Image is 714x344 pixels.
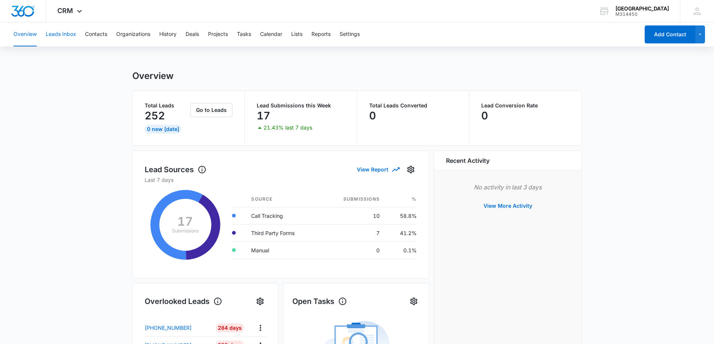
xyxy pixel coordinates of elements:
p: [PHONE_NUMBER] [145,324,192,332]
button: Settings [405,164,417,176]
h6: Recent Activity [446,156,489,165]
button: Contacts [85,22,107,46]
p: 0 [369,110,376,122]
p: 17 [257,110,270,122]
div: 284 Days [216,323,244,332]
button: View Report [357,163,399,176]
button: Lists [291,22,302,46]
td: Manual [245,241,320,259]
p: 21.43% last 7 days [263,125,312,130]
td: 10 [320,207,386,224]
button: Settings [408,295,420,307]
button: Calendar [260,22,282,46]
p: Lead Conversion Rate [481,103,570,108]
h1: Open Tasks [292,296,347,307]
button: View More Activity [476,197,540,215]
button: Settings [340,22,360,46]
div: 0 New [DATE] [145,125,181,134]
a: Go to Leads [190,107,232,113]
button: Reports [311,22,331,46]
button: Tasks [237,22,251,46]
div: account id [615,12,669,17]
p: Lead Submissions this Week [257,103,345,108]
p: Total Leads [145,103,189,108]
td: 0 [320,241,386,259]
p: Last 7 days [145,176,417,184]
button: Settings [254,295,266,307]
td: 0.1% [386,241,416,259]
td: Third Party Forms [245,224,320,241]
button: Organizations [116,22,150,46]
th: Submissions [320,191,386,207]
p: 252 [145,110,165,122]
button: Actions [254,322,266,334]
td: 7 [320,224,386,241]
button: Deals [186,22,199,46]
button: Projects [208,22,228,46]
button: History [159,22,177,46]
a: [PHONE_NUMBER] [145,324,210,332]
p: No activity in last 3 days [446,183,570,192]
th: Source [245,191,320,207]
div: account name [615,6,669,12]
p: Total Leads Converted [369,103,457,108]
button: Overview [13,22,37,46]
button: Add Contact [645,25,695,43]
h1: Overview [132,70,174,82]
th: % [386,191,416,207]
td: 41.2% [386,224,416,241]
h1: Lead Sources [145,164,207,175]
td: Call Tracking [245,207,320,224]
p: 0 [481,110,488,122]
td: 58.8% [386,207,416,224]
span: CRM [57,7,73,15]
button: Go to Leads [190,103,232,117]
h1: Overlooked Leads [145,296,222,307]
button: Leads Inbox [46,22,76,46]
